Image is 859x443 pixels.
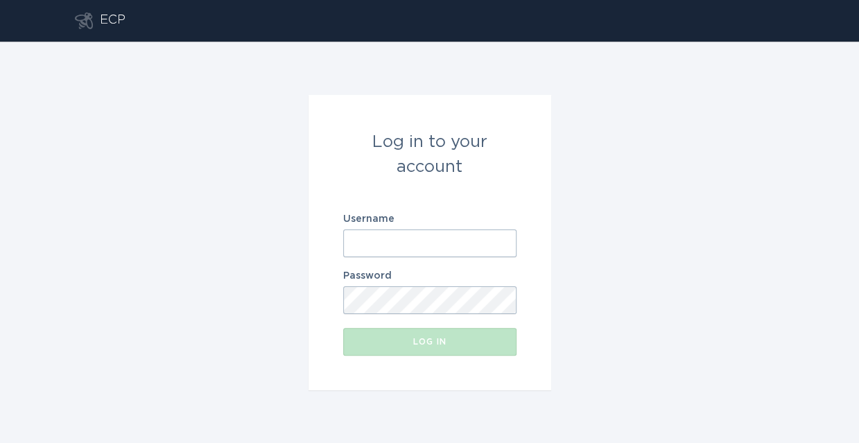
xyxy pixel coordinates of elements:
div: Log in to your account [343,130,517,180]
div: Log in [350,338,510,346]
label: Password [343,271,517,281]
button: Go to dashboard [75,12,93,29]
label: Username [343,214,517,224]
button: Log in [343,328,517,356]
div: ECP [100,12,125,29]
